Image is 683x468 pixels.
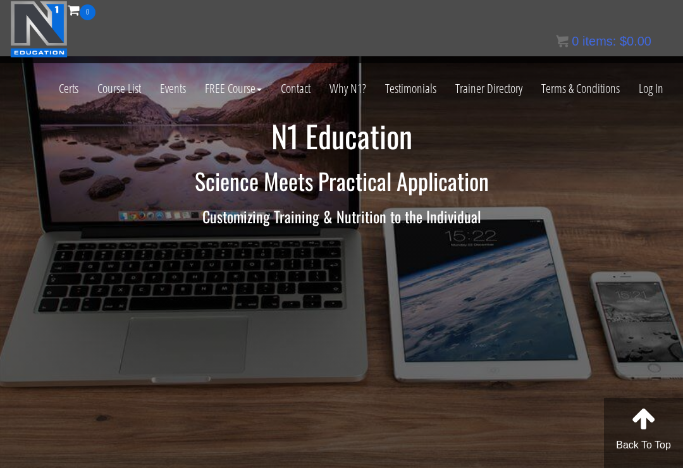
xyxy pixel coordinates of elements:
span: $ [620,34,627,48]
a: Why N1? [320,58,376,120]
a: Certs [49,58,88,120]
h1: N1 Education [9,120,674,153]
span: items: [582,34,616,48]
img: icon11.png [556,35,569,47]
h2: Science Meets Practical Application [9,168,674,194]
h3: Customizing Training & Nutrition to the Individual [9,208,674,225]
a: Events [151,58,195,120]
bdi: 0.00 [620,34,651,48]
span: 0 [572,34,579,48]
a: Course List [88,58,151,120]
a: Terms & Conditions [532,58,629,120]
img: n1-education [10,1,68,58]
a: Log In [629,58,673,120]
a: Trainer Directory [446,58,532,120]
a: 0 items: $0.00 [556,34,651,48]
span: 0 [80,4,95,20]
a: FREE Course [195,58,271,120]
p: Back To Top [604,438,683,453]
a: Testimonials [376,58,446,120]
a: 0 [68,1,95,18]
a: Contact [271,58,320,120]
